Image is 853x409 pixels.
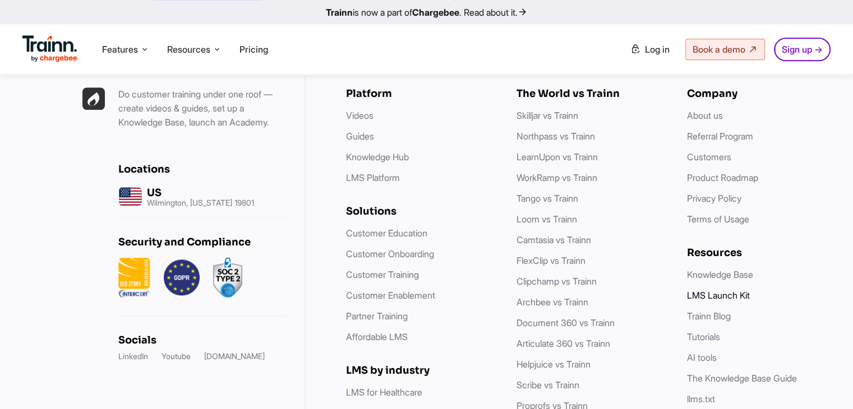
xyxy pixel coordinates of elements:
[346,310,408,322] a: Partner Training
[118,351,148,362] a: LinkedIn
[118,257,150,298] img: ISO
[645,44,670,55] span: Log in
[693,44,745,55] span: Book a demo
[346,131,374,142] a: Guides
[346,110,374,121] a: Videos
[517,131,595,142] a: Northpass vs Trainn
[517,193,578,204] a: Tango vs Trainn
[517,234,591,245] a: Camtasia vs Trainn
[346,205,494,217] h6: Solutions
[687,110,723,121] a: About us
[687,172,758,183] a: Product Roadmap
[346,172,400,183] a: LMS Platform
[517,359,591,370] a: Helpjuice vs Trainn
[346,227,427,239] a: Customer Education
[687,352,717,363] a: AI tools
[346,269,419,280] a: Customer Training
[167,43,210,55] span: Resources
[82,87,105,110] img: Trainn | everything under one roof
[346,290,435,301] a: Customer Enablement
[687,331,720,342] a: Tutorials
[412,7,459,18] b: Chargebee
[687,290,750,301] a: LMS Launch Kit
[687,373,797,384] a: The Knowledge Base Guide
[517,296,588,308] a: Archbee vs Trainn
[517,276,597,287] a: Clipchamp vs Trainn
[687,131,753,142] a: Referral Program
[346,248,434,259] a: Customer Onboarding
[118,334,287,346] h6: Socials
[346,387,422,398] a: LMS for Healthcare
[346,151,409,162] a: Knowledge Hub
[687,269,753,280] a: Knowledge Base
[687,247,835,259] h6: Resources
[687,213,749,225] a: Terms of Usage
[118,163,287,175] h6: Locations
[326,7,353,18] b: Trainn
[517,213,577,225] a: Loom vs Trainn
[774,38,831,61] a: Sign up →
[346,87,494,100] h6: Platform
[797,355,853,409] iframe: Chat Widget
[517,110,578,121] a: Skilljar vs Trainn
[147,199,254,207] p: Wilmington, [US_STATE] 19801
[517,87,665,100] h6: The World vs Trainn
[118,236,287,248] h6: Security and Compliance
[687,87,835,100] h6: Company
[164,257,200,298] img: GDPR.png
[102,43,138,55] span: Features
[346,364,494,377] h6: LMS by industry
[517,317,615,328] a: Document 360 vs Trainn
[685,39,765,60] a: Book a demo
[118,87,287,129] p: Do customer training under one roof — create videos & guides, set up a Knowledge Base, launch an ...
[624,39,676,59] a: Log in
[517,172,597,183] a: WorkRamp vs Trainn
[213,257,242,298] img: soc2
[22,35,77,62] img: Trainn Logo
[687,393,715,405] a: llms.txt
[517,151,598,162] a: LearnUpon vs Trainn
[687,310,731,322] a: Trainn Blog
[517,379,579,391] a: Scribe vs Trainn
[239,44,268,55] a: Pricing
[517,255,585,266] a: FlexClip vs Trainn
[346,331,408,342] a: Affordable LMS
[687,193,741,204] a: Privacy Policy
[687,151,731,162] a: Customers
[204,351,265,362] a: [DOMAIN_NAME]
[118,184,142,208] img: us headquarters
[517,338,610,349] a: Articulate 360 vs Trainn
[162,351,191,362] a: Youtube
[147,187,254,199] h6: US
